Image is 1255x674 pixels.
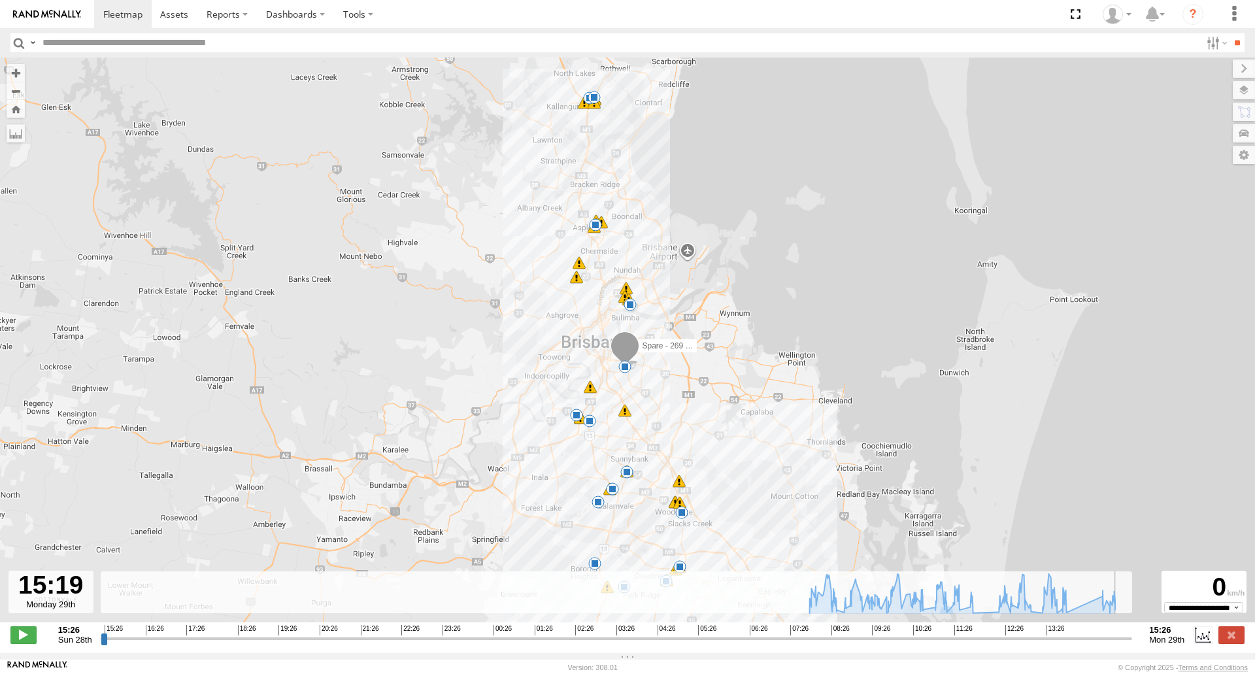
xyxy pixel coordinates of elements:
label: Play/Stop [10,626,37,643]
span: 20:26 [320,625,338,635]
button: Zoom Home [7,100,25,118]
label: Measure [7,124,25,143]
span: 12:26 [1005,625,1024,635]
div: 0 [1163,573,1245,602]
span: Mon 29th Sep 2025 [1149,635,1184,645]
strong: 15:26 [1149,625,1184,635]
span: 01:26 [535,625,553,635]
span: 06:26 [750,625,768,635]
span: 21:26 [361,625,379,635]
span: Sun 28th Sep 2025 [58,635,92,645]
span: 13:26 [1046,625,1065,635]
span: 09:26 [872,625,890,635]
label: Search Query [27,33,38,52]
i: ? [1182,4,1203,25]
span: 16:26 [146,625,164,635]
span: 05:26 [698,625,716,635]
span: 11:26 [954,625,973,635]
div: 9 [618,404,631,417]
div: Marco DiBenedetto [1098,5,1136,24]
button: Zoom out [7,82,25,100]
strong: 15:26 [58,625,92,635]
span: 03:26 [616,625,635,635]
a: Visit our Website [7,661,67,674]
label: Close [1218,626,1245,643]
label: Map Settings [1233,146,1255,164]
a: Terms and Conditions [1179,664,1248,671]
span: 07:26 [790,625,809,635]
button: Zoom in [7,64,25,82]
span: 08:26 [831,625,850,635]
span: Spare - 269 EH7 [642,341,700,350]
label: Search Filter Options [1201,33,1230,52]
span: 00:26 [494,625,512,635]
span: 17:26 [186,625,205,635]
span: 15:26 [105,625,123,635]
div: Version: 308.01 [568,664,618,671]
img: rand-logo.svg [13,10,81,19]
span: 19:26 [278,625,297,635]
span: 10:26 [913,625,931,635]
span: 22:26 [401,625,420,635]
span: 04:26 [658,625,676,635]
span: 02:26 [575,625,594,635]
div: © Copyright 2025 - [1118,664,1248,671]
span: 23:26 [443,625,461,635]
span: 18:26 [238,625,256,635]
